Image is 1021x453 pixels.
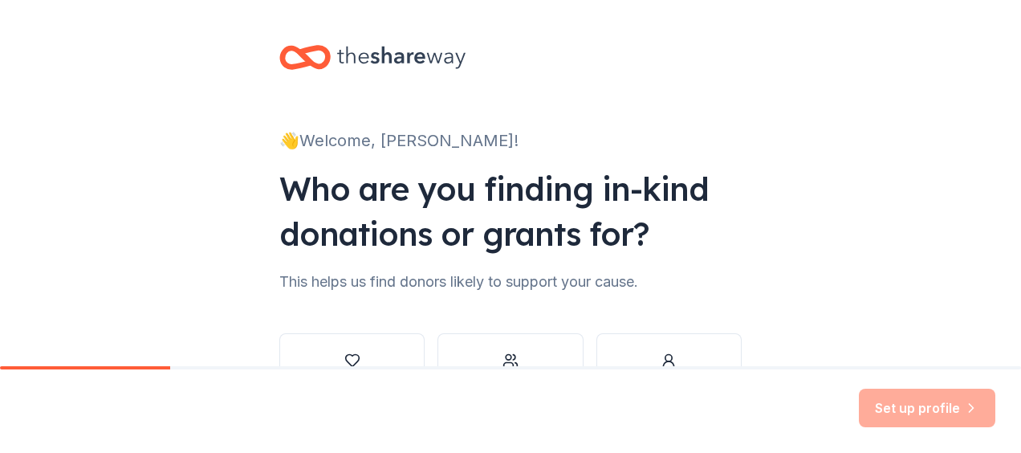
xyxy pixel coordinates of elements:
[279,269,742,295] div: This helps us find donors likely to support your cause.
[279,166,742,256] div: Who are you finding in-kind donations or grants for?
[279,128,742,153] div: 👋 Welcome, [PERSON_NAME]!
[279,333,425,410] button: Nonprofit
[596,333,742,410] button: Individual
[437,333,583,410] button: Other group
